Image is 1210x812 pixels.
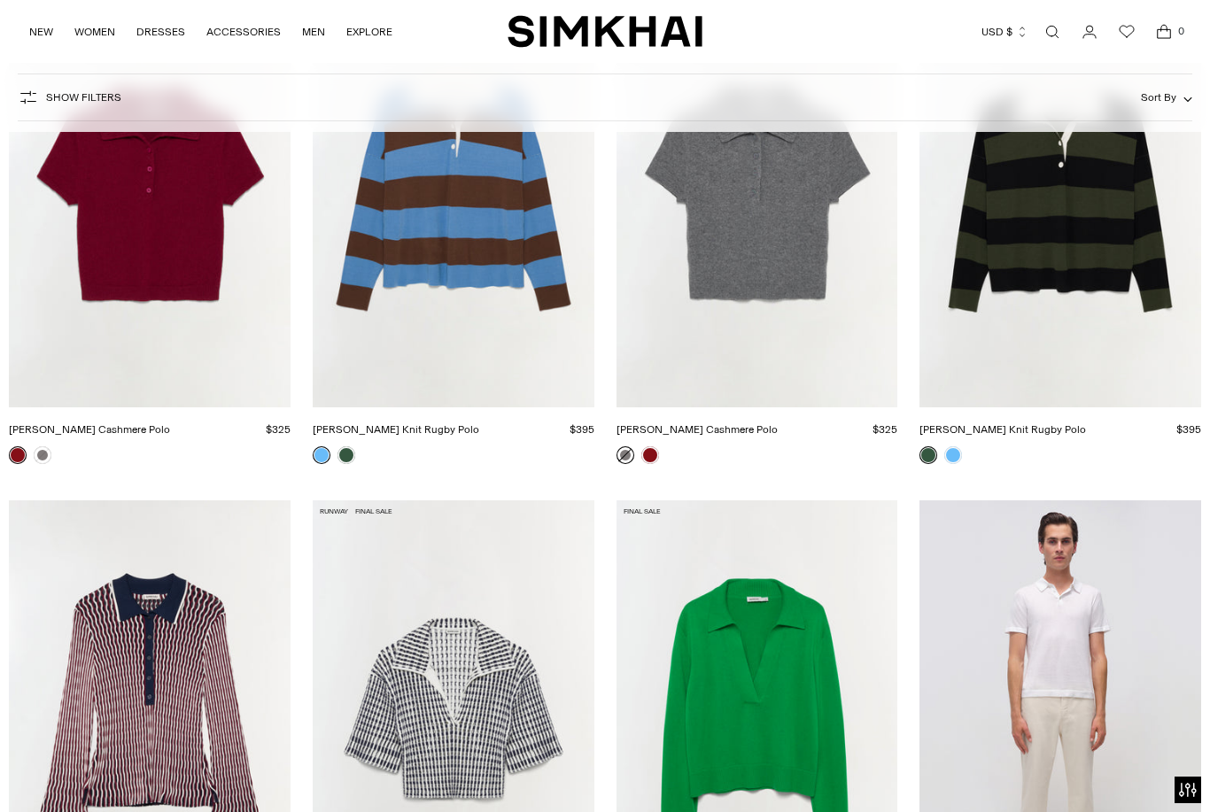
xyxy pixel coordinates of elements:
a: [PERSON_NAME] Knit Rugby Polo [919,423,1086,436]
a: NEW [29,12,53,51]
a: Open cart modal [1146,14,1182,50]
a: ACCESSORIES [206,12,281,51]
a: EXPLORE [346,12,392,51]
button: Sort By [1141,88,1192,107]
button: USD $ [981,12,1028,51]
a: DRESSES [136,12,185,51]
span: Sort By [1141,91,1176,104]
a: Wishlist [1109,14,1144,50]
button: Show Filters [18,83,121,112]
a: Open search modal [1035,14,1070,50]
a: [PERSON_NAME] Knit Rugby Polo [313,423,479,436]
span: 0 [1173,23,1189,39]
a: SIMKHAI [508,14,702,49]
a: [PERSON_NAME] Cashmere Polo [617,423,778,436]
span: Show Filters [46,91,121,104]
a: [PERSON_NAME] Cashmere Polo [9,423,170,436]
a: MEN [302,12,325,51]
a: WOMEN [74,12,115,51]
a: Go to the account page [1072,14,1107,50]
